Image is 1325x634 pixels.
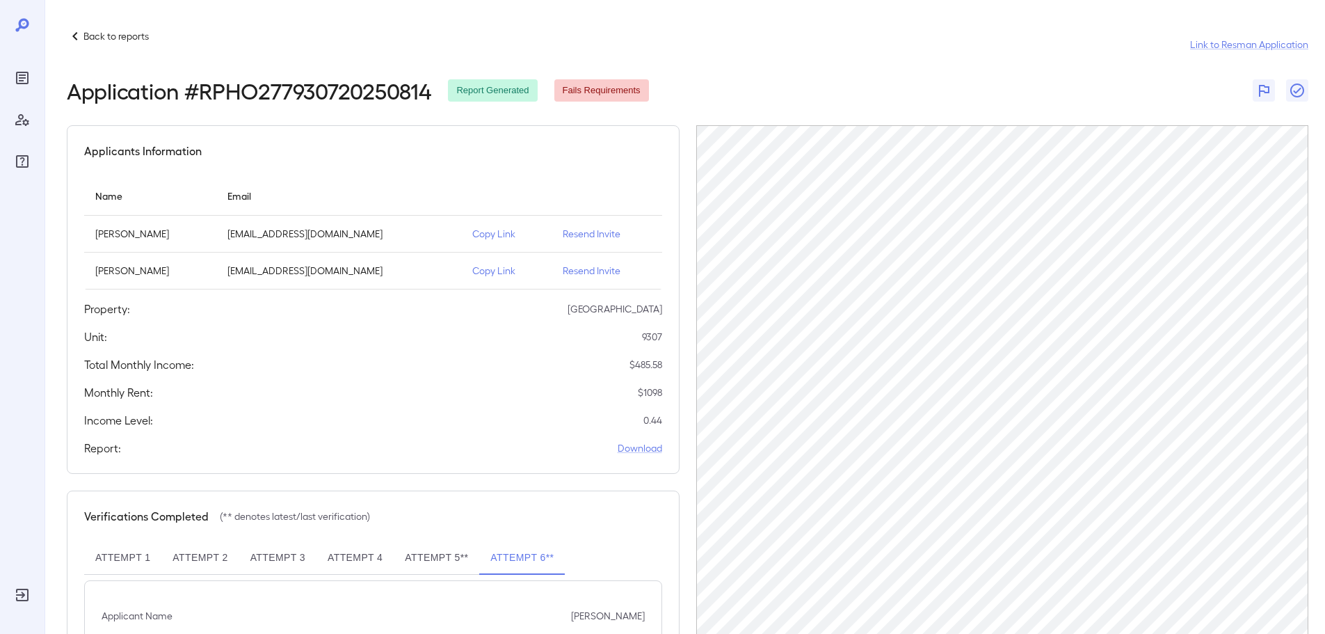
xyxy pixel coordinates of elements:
p: Back to reports [83,29,149,43]
p: $ 1098 [638,386,662,399]
th: Name [84,176,216,216]
p: (** denotes latest/last verification) [220,509,370,523]
p: [EMAIL_ADDRESS][DOMAIN_NAME] [227,227,450,241]
span: Report Generated [448,84,537,97]
p: Applicant Name [102,609,172,623]
h5: Unit: [84,328,107,345]
div: Log Out [11,584,33,606]
h5: Total Monthly Income: [84,356,194,373]
h2: Application # RPHO277930720250814 [67,78,431,103]
button: Attempt 2 [161,541,239,575]
p: [GEOGRAPHIC_DATA] [568,302,662,316]
h5: Applicants Information [84,143,202,159]
span: Fails Requirements [554,84,649,97]
div: FAQ [11,150,33,173]
button: Flag Report [1253,79,1275,102]
h5: Income Level: [84,412,153,429]
p: Copy Link [472,227,540,241]
button: Close Report [1286,79,1308,102]
button: Attempt 3 [239,541,316,575]
button: Attempt 5** [394,541,479,575]
button: Attempt 1 [84,541,161,575]
a: Link to Resman Application [1190,38,1308,51]
p: 0.44 [643,413,662,427]
h5: Report: [84,440,121,457]
div: Reports [11,67,33,89]
p: [PERSON_NAME] [95,227,205,241]
p: [EMAIL_ADDRESS][DOMAIN_NAME] [227,264,450,278]
table: simple table [84,176,662,290]
p: Resend Invite [563,227,651,241]
p: Resend Invite [563,264,651,278]
p: Copy Link [472,264,540,278]
p: [PERSON_NAME] [571,609,645,623]
p: 9307 [642,330,662,344]
button: Attempt 6** [479,541,565,575]
button: Attempt 4 [316,541,394,575]
p: [PERSON_NAME] [95,264,205,278]
a: Download [618,441,662,455]
h5: Property: [84,301,130,317]
h5: Monthly Rent: [84,384,153,401]
h5: Verifications Completed [84,508,209,525]
div: Manage Users [11,109,33,131]
th: Email [216,176,461,216]
p: $ 485.58 [629,358,662,372]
